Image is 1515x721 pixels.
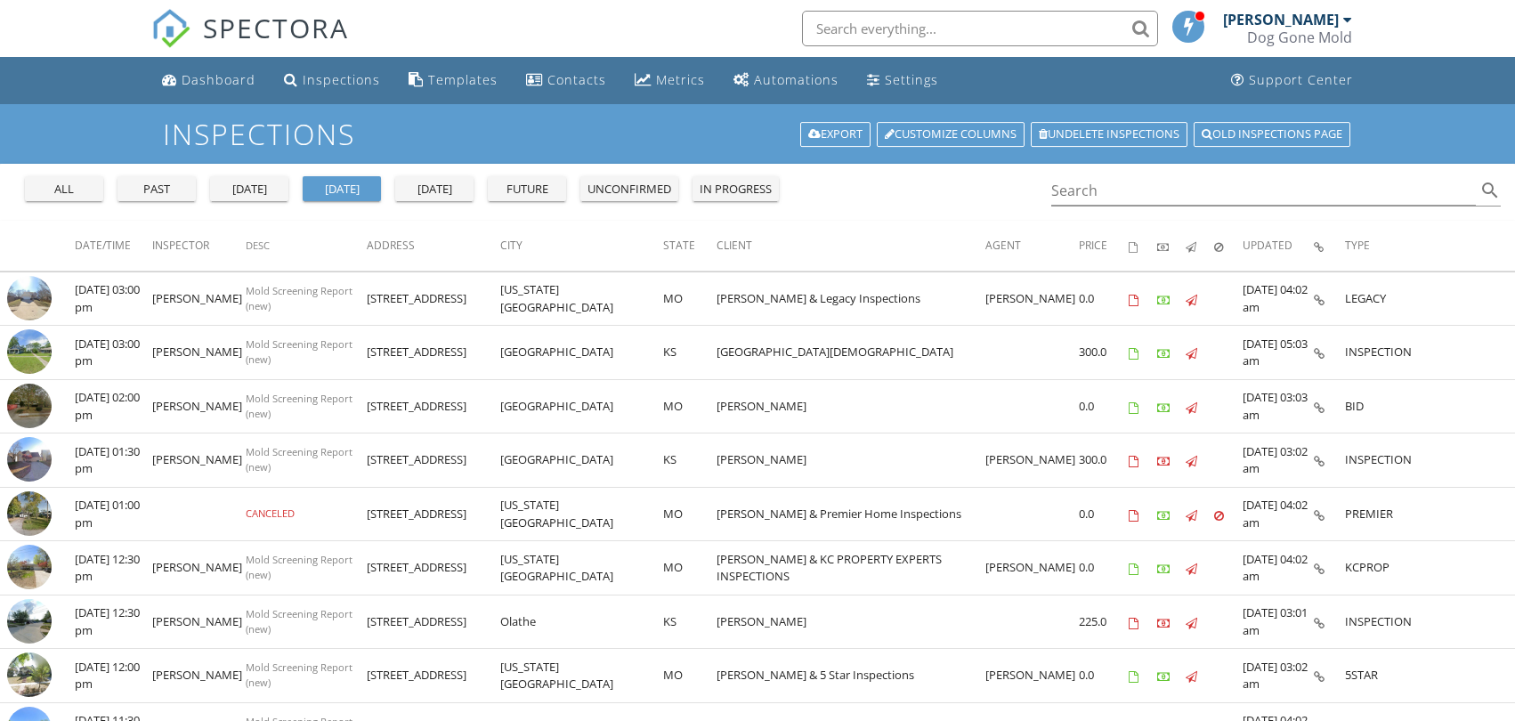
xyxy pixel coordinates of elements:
a: Support Center [1224,64,1360,97]
td: [DATE] 04:02 am [1243,271,1314,326]
td: [STREET_ADDRESS] [367,649,500,703]
iframe: Intercom live chat [1454,660,1497,703]
div: Inspections [303,71,380,88]
input: Search [1051,176,1476,206]
button: [DATE] [210,176,288,201]
td: [PERSON_NAME] [152,271,246,326]
a: Dashboard [155,64,263,97]
td: KCPROP [1345,541,1515,595]
td: 0.0 [1079,379,1129,433]
td: MO [663,379,717,433]
button: [DATE] [395,176,474,201]
div: Dog Gone Mold [1247,28,1352,46]
td: [US_STATE][GEOGRAPHIC_DATA] [500,271,664,326]
td: [PERSON_NAME] [152,649,246,703]
span: Address [367,238,415,253]
td: [DATE] 04:02 am [1243,541,1314,595]
td: [STREET_ADDRESS] [367,433,500,488]
span: CANCELED [246,506,295,520]
td: [GEOGRAPHIC_DATA] [500,433,664,488]
span: Mold Screening Report (new) [246,553,352,581]
td: 225.0 [1079,595,1129,649]
div: Metrics [656,71,705,88]
td: [PERSON_NAME] [152,379,246,433]
div: Settings [885,71,938,88]
td: [DATE] 12:30 pm [75,541,152,595]
span: Desc [246,239,270,252]
td: KS [663,433,717,488]
td: [DATE] 05:03 am [1243,326,1314,380]
td: MO [663,487,717,541]
td: [STREET_ADDRESS] [367,326,500,380]
div: [DATE] [217,181,281,198]
td: INSPECTION [1345,326,1515,380]
td: [PERSON_NAME] & 5 Star Inspections [717,649,985,703]
button: all [25,176,103,201]
a: Customize Columns [877,122,1025,147]
img: streetview [7,545,52,589]
img: streetview [7,384,52,428]
td: [STREET_ADDRESS] [367,541,500,595]
td: [PERSON_NAME] [152,326,246,380]
td: MO [663,649,717,703]
button: future [488,176,566,201]
td: [PERSON_NAME] & Premier Home Inspections [717,487,985,541]
span: State [663,238,695,253]
td: [PERSON_NAME] [152,595,246,649]
a: Undelete inspections [1031,122,1187,147]
td: [PERSON_NAME] [985,649,1079,703]
span: Inspector [152,238,209,253]
span: Mold Screening Report (new) [246,445,352,474]
td: 5STAR [1345,649,1515,703]
div: [PERSON_NAME] [1223,11,1339,28]
img: streetview [7,437,52,482]
td: [DATE] 01:30 pm [75,433,152,488]
td: KS [663,595,717,649]
td: [PERSON_NAME] [985,271,1079,326]
span: Mold Screening Report (new) [246,392,352,420]
a: Export [800,122,871,147]
td: [US_STATE][GEOGRAPHIC_DATA] [500,649,664,703]
div: future [495,181,559,198]
div: Automations [754,71,839,88]
span: City [500,238,523,253]
td: 0.0 [1079,541,1129,595]
img: streetview [7,329,52,374]
div: [DATE] [310,181,374,198]
td: [PERSON_NAME] [717,433,985,488]
span: SPECTORA [203,9,349,46]
td: [GEOGRAPHIC_DATA] [500,326,664,380]
td: [GEOGRAPHIC_DATA] [500,379,664,433]
div: Contacts [547,71,606,88]
th: Updated: Not sorted. [1243,221,1314,271]
th: Desc: Not sorted. [246,221,367,271]
span: Mold Screening Report (new) [246,607,352,636]
td: 0.0 [1079,649,1129,703]
td: [DATE] 03:00 pm [75,271,152,326]
span: Mold Screening Report (new) [246,660,352,689]
div: Dashboard [182,71,255,88]
td: [STREET_ADDRESS] [367,271,500,326]
td: 300.0 [1079,326,1129,380]
th: Client: Not sorted. [717,221,985,271]
td: [US_STATE][GEOGRAPHIC_DATA] [500,541,664,595]
th: Type: Not sorted. [1345,221,1515,271]
i: search [1479,180,1501,201]
a: Templates [401,64,505,97]
th: Canceled: Not sorted. [1214,221,1243,271]
td: [DATE] 03:00 pm [75,326,152,380]
th: City: Not sorted. [500,221,664,271]
td: BID [1345,379,1515,433]
td: 300.0 [1079,433,1129,488]
th: Published: Not sorted. [1186,221,1214,271]
td: [PERSON_NAME] [985,433,1079,488]
td: [US_STATE][GEOGRAPHIC_DATA] [500,487,664,541]
a: Old inspections page [1194,122,1350,147]
td: [DATE] 03:03 am [1243,379,1314,433]
span: Mold Screening Report (new) [246,284,352,312]
span: Mold Screening Report (new) [246,337,352,366]
div: [DATE] [402,181,466,198]
button: past [117,176,196,201]
td: [DATE] 03:02 am [1243,433,1314,488]
th: State: Not sorted. [663,221,717,271]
